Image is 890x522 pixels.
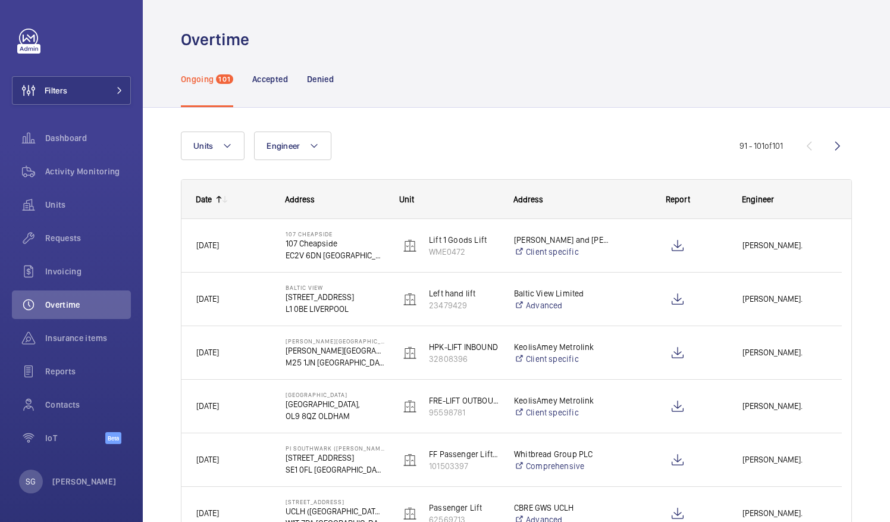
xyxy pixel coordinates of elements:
span: [DATE] [196,348,219,357]
span: [PERSON_NAME]. [742,346,827,360]
p: [PERSON_NAME][GEOGRAPHIC_DATA] [286,345,384,357]
button: Units [181,132,245,160]
p: Ongoing [181,73,214,85]
p: KeolisAmey Metrolink [514,341,613,353]
span: of [764,141,772,151]
a: Client specific [514,353,613,365]
p: SE1 0FL [GEOGRAPHIC_DATA] [286,464,384,476]
span: Address [285,195,315,204]
p: [STREET_ADDRESS] [286,498,384,505]
p: 101503397 [429,460,499,472]
p: CBRE GWS UCLH [514,502,613,514]
button: Filters [12,76,131,105]
p: Passenger Lift [429,502,499,514]
p: Denied [307,73,334,85]
p: 107 Cheapside [286,237,384,249]
p: UCLH ([GEOGRAPHIC_DATA]) [STREET_ADDRESS], [286,505,384,517]
img: elevator.svg [403,399,417,414]
p: PI Southwark ([PERSON_NAME][GEOGRAPHIC_DATA]) [286,445,384,452]
button: Engineer [254,132,331,160]
span: [PERSON_NAME]. [742,507,827,520]
span: 91 - 101 101 [739,142,783,150]
p: HPK-LIFT INBOUND [429,341,499,353]
p: WME0472 [429,246,499,258]
p: FF Passenger Lift Right Hand Fire Fighting [429,448,499,460]
p: [STREET_ADDRESS] [286,452,384,464]
span: Unit [399,195,414,204]
span: [PERSON_NAME]. [742,292,827,306]
span: [DATE] [196,455,219,464]
a: Advanced [514,299,613,311]
img: elevator.svg [403,507,417,521]
p: [GEOGRAPHIC_DATA] [286,391,384,398]
h1: Overtime [181,29,256,51]
span: Dashboard [45,132,131,144]
span: [DATE] [196,508,219,518]
a: Client specific [514,246,613,258]
span: Invoicing [45,265,131,277]
img: elevator.svg [403,292,417,307]
img: elevator.svg [403,453,417,467]
p: 95598781 [429,407,499,418]
span: [DATE] [196,401,219,411]
span: Beta [105,432,121,444]
p: M25 1JN [GEOGRAPHIC_DATA] [286,357,384,368]
span: [DATE] [196,240,219,250]
p: [PERSON_NAME][GEOGRAPHIC_DATA] [286,337,384,345]
p: EC2V 6DN [GEOGRAPHIC_DATA] [286,249,384,261]
p: Left hand lift [429,287,499,299]
span: Engineer [742,195,774,204]
span: Address [513,195,543,204]
span: Requests [45,232,131,244]
a: Comprehensive [514,460,613,472]
span: Insurance items [45,332,131,344]
p: [STREET_ADDRESS] [286,291,384,303]
p: OL9 8QZ OLDHAM [286,410,384,422]
span: Units [45,199,131,211]
span: Engineer [267,141,300,151]
div: Date [196,195,212,204]
p: [PERSON_NAME] [52,476,117,487]
span: 101 [216,74,233,84]
p: FRE-LIFT OUTBOUND [429,395,499,407]
span: [PERSON_NAME]. [742,453,827,467]
p: L1 0BE LIVERPOOL [286,303,384,315]
p: [GEOGRAPHIC_DATA], [286,398,384,410]
span: IoT [45,432,105,444]
p: Whitbread Group PLC [514,448,613,460]
span: [PERSON_NAME]. [742,239,827,252]
p: Baltic View [286,284,384,291]
p: 23479429 [429,299,499,311]
p: 32808396 [429,353,499,365]
span: Units [193,141,213,151]
p: 107 Cheapside [286,230,384,237]
span: [PERSON_NAME]. [742,399,827,413]
span: Contacts [45,399,131,411]
span: Report [666,195,690,204]
span: Reports [45,365,131,377]
span: Activity Monitoring [45,165,131,177]
p: KeolisAmey Metrolink [514,395,613,407]
span: Overtime [45,299,131,311]
img: elevator.svg [403,346,417,360]
span: [DATE] [196,294,219,304]
p: Lift 1 Goods Lift [429,234,499,246]
p: Accepted [252,73,288,85]
a: Client specific [514,407,613,418]
img: elevator.svg [403,239,417,253]
p: [PERSON_NAME] and [PERSON_NAME] 107 Cheapside [514,234,613,246]
p: Baltic View Limited [514,287,613,299]
p: SG [26,476,36,487]
span: Filters [45,85,67,96]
